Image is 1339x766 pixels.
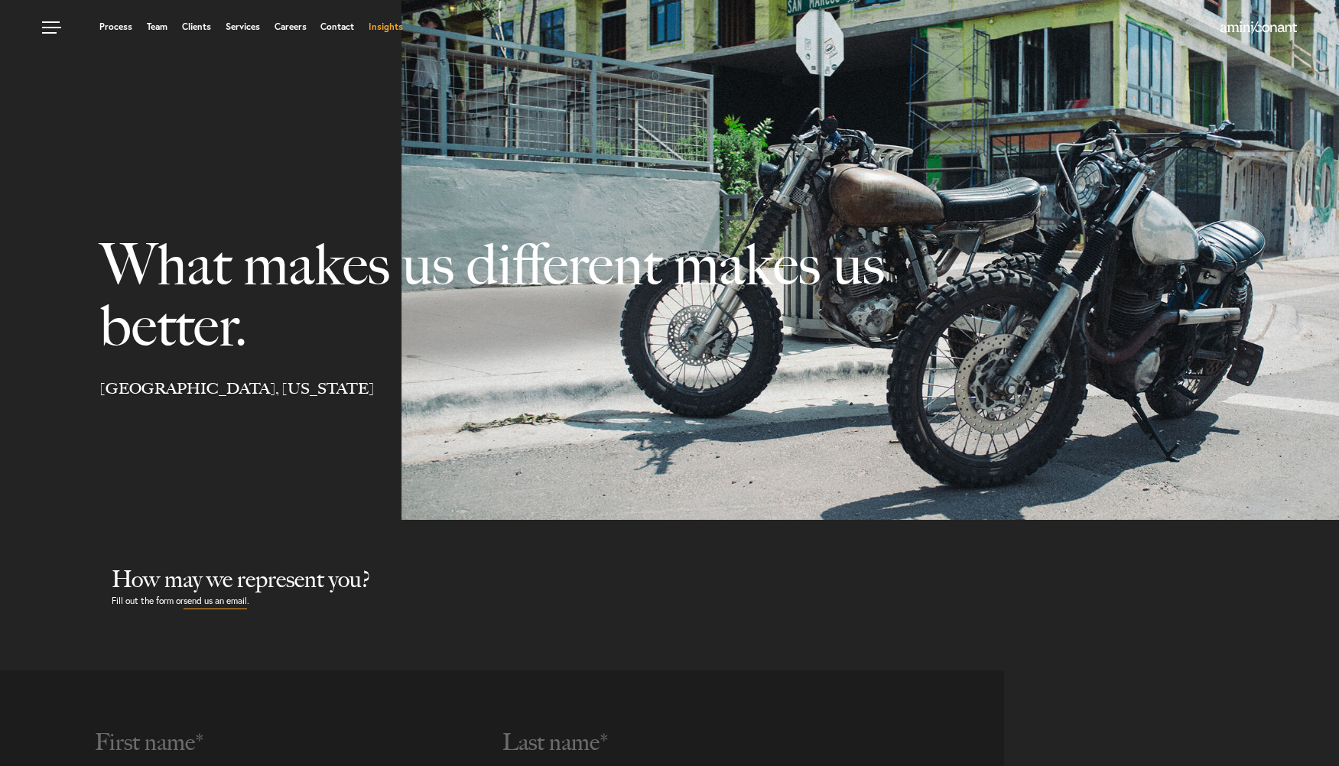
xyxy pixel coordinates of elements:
a: Insights [369,22,403,31]
img: Amini & Conant [1220,21,1297,34]
a: Contact [320,22,354,31]
h2: How may we represent you? [112,566,1339,593]
a: Services [226,22,260,31]
a: Careers [275,22,307,31]
a: Home [1220,22,1297,34]
a: Team [147,22,167,31]
p: Fill out the form or . [112,593,1339,609]
a: send us an email [184,593,247,609]
a: Process [99,22,132,31]
a: Clients [182,22,211,31]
